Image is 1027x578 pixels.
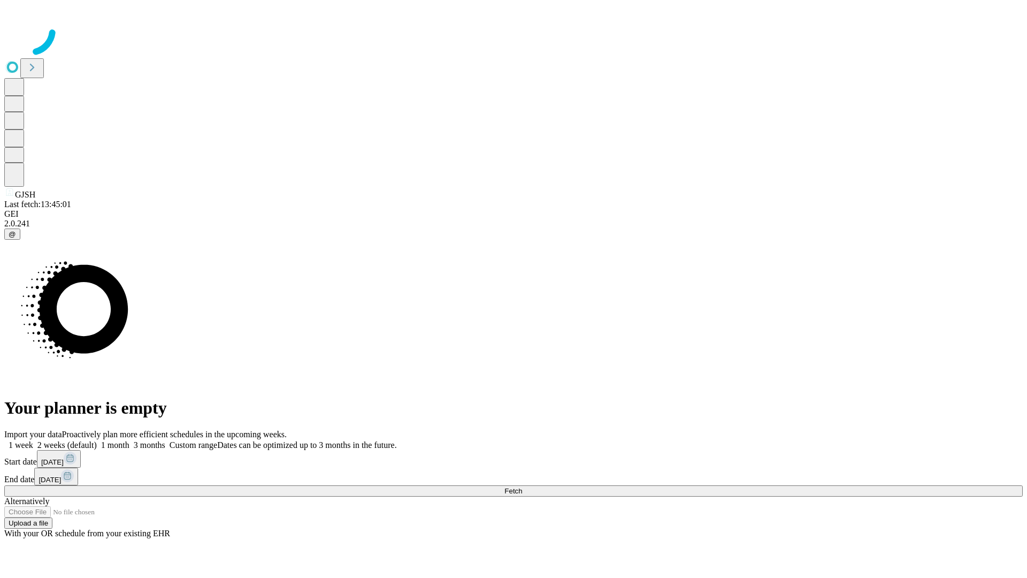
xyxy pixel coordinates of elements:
[37,450,81,468] button: [DATE]
[4,529,170,538] span: With your OR schedule from your existing EHR
[4,398,1023,418] h1: Your planner is empty
[4,430,62,439] span: Import your data
[4,229,20,240] button: @
[4,219,1023,229] div: 2.0.241
[101,440,129,450] span: 1 month
[39,476,61,484] span: [DATE]
[4,200,71,209] span: Last fetch: 13:45:01
[15,190,35,199] span: GJSH
[4,468,1023,485] div: End date
[4,485,1023,497] button: Fetch
[170,440,217,450] span: Custom range
[9,440,33,450] span: 1 week
[4,518,52,529] button: Upload a file
[41,458,64,466] span: [DATE]
[504,487,522,495] span: Fetch
[62,430,287,439] span: Proactively plan more efficient schedules in the upcoming weeks.
[9,230,16,238] span: @
[4,209,1023,219] div: GEI
[4,450,1023,468] div: Start date
[37,440,97,450] span: 2 weeks (default)
[34,468,78,485] button: [DATE]
[4,497,49,506] span: Alternatively
[217,440,396,450] span: Dates can be optimized up to 3 months in the future.
[134,440,165,450] span: 3 months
